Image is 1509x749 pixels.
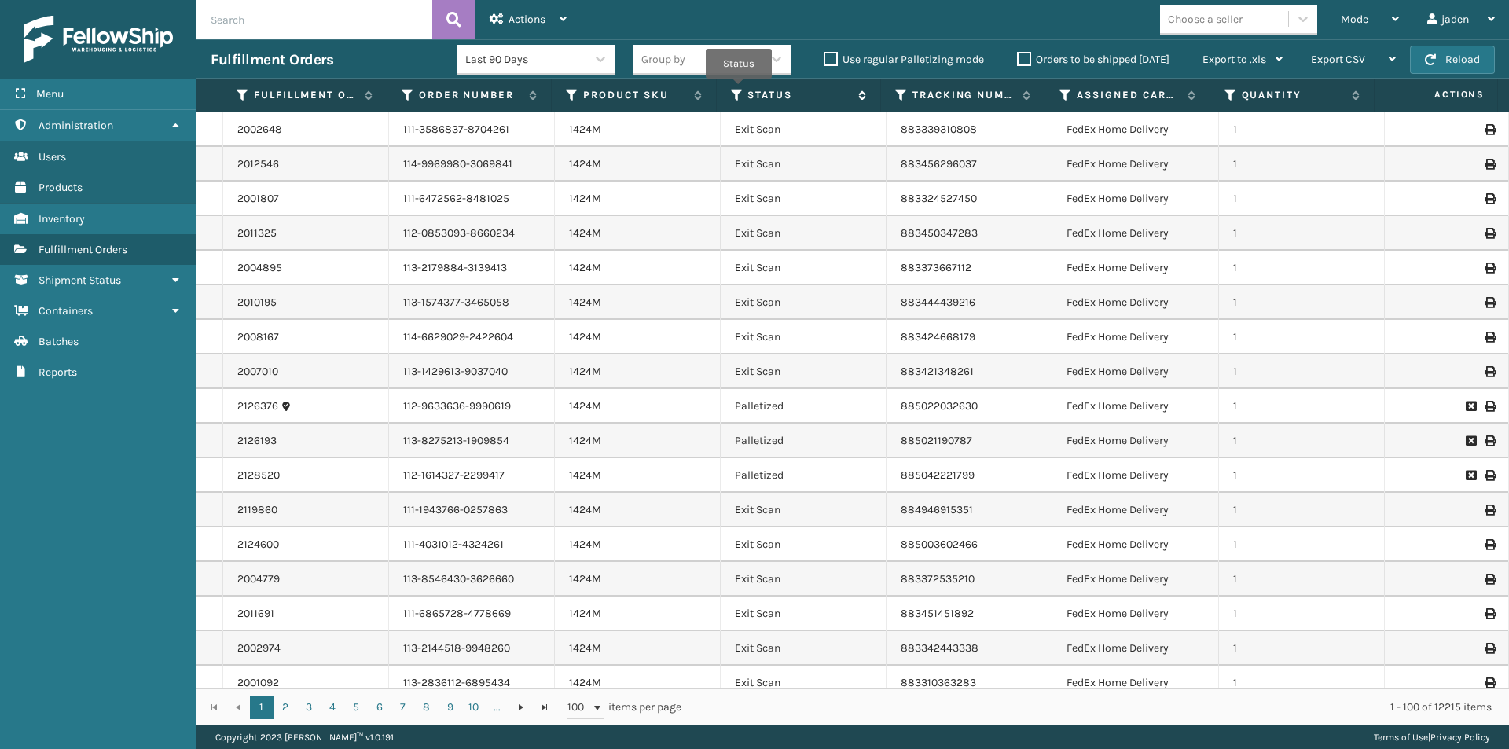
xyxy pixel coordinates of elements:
td: FedEx Home Delivery [1052,251,1218,285]
td: 113-1429613-9037040 [389,354,555,389]
a: 883372535210 [901,572,975,586]
a: 883373667112 [901,261,971,274]
td: 1 [1219,112,1385,147]
a: 2002648 [237,122,282,138]
td: FedEx Home Delivery [1052,424,1218,458]
a: 1424M [569,468,601,482]
p: Copyright 2023 [PERSON_NAME]™ v 1.0.191 [215,725,394,749]
td: FedEx Home Delivery [1052,320,1218,354]
a: Go to the last page [533,696,556,719]
span: Go to the next page [515,701,527,714]
td: Exit Scan [721,182,887,216]
td: Exit Scan [721,112,887,147]
i: Request to Be Cancelled [1466,470,1475,481]
td: 1 [1219,389,1385,424]
td: 111-6865728-4778669 [389,597,555,631]
a: 2004779 [237,571,280,587]
a: 1424M [569,123,601,136]
a: 1424M [569,157,601,171]
div: Choose a seller [1168,11,1243,28]
a: 1 [250,696,274,719]
td: 111-4031012-4324261 [389,527,555,562]
td: 1 [1219,631,1385,666]
td: 113-8546430-3626660 [389,562,555,597]
a: 1424M [569,434,601,447]
label: Assigned Carrier Service [1077,88,1179,102]
div: 1 - 100 of 12215 items [703,699,1492,715]
td: 113-1574377-3465058 [389,285,555,320]
label: Fulfillment Order Id [254,88,356,102]
a: Go to the next page [509,696,533,719]
label: Quantity [1242,88,1344,102]
a: 1424M [569,538,601,551]
a: 1424M [569,572,601,586]
td: Exit Scan [721,216,887,251]
a: 3 [297,696,321,719]
td: Exit Scan [721,562,887,597]
a: 883451451892 [901,607,974,620]
a: 2012546 [237,156,279,172]
i: Print Label [1485,228,1494,239]
td: Exit Scan [721,631,887,666]
td: Exit Scan [721,666,887,700]
a: ... [486,696,509,719]
td: 1 [1219,527,1385,562]
span: Administration [39,119,113,132]
td: FedEx Home Delivery [1052,597,1218,631]
td: 1 [1219,354,1385,389]
td: 1 [1219,597,1385,631]
span: Inventory [39,212,85,226]
button: Reload [1410,46,1495,74]
span: Fulfillment Orders [39,243,127,256]
a: 883342443338 [901,641,978,655]
td: FedEx Home Delivery [1052,285,1218,320]
td: FedEx Home Delivery [1052,527,1218,562]
a: 1424M [569,399,601,413]
td: Exit Scan [721,285,887,320]
i: Print Label [1485,539,1494,550]
i: Print Label [1485,435,1494,446]
a: 2119860 [237,502,277,518]
a: 2002974 [237,641,281,656]
i: Print Label [1485,470,1494,481]
a: 10 [462,696,486,719]
i: Print Label [1485,608,1494,619]
a: 2126193 [237,433,277,449]
td: FedEx Home Delivery [1052,147,1218,182]
td: FedEx Home Delivery [1052,354,1218,389]
a: 2126376 [237,398,278,414]
a: 6 [368,696,391,719]
i: Print Label [1485,643,1494,654]
a: 883456296037 [901,157,977,171]
td: 111-3586837-8704261 [389,112,555,147]
a: 1424M [569,330,601,343]
a: 883421348261 [901,365,974,378]
a: 883450347283 [901,226,978,240]
a: 1424M [569,226,601,240]
i: Print Label [1485,366,1494,377]
td: 112-0853093-8660234 [389,216,555,251]
td: FedEx Home Delivery [1052,458,1218,493]
i: Print Label [1485,677,1494,688]
a: 2128520 [237,468,280,483]
td: 1 [1219,285,1385,320]
i: Print Label [1485,297,1494,308]
div: Group by [641,51,685,68]
i: Print Label [1485,263,1494,274]
a: 2011691 [237,606,274,622]
i: Print Label [1485,505,1494,516]
td: FedEx Home Delivery [1052,112,1218,147]
td: FedEx Home Delivery [1052,666,1218,700]
a: 885021190787 [901,434,972,447]
td: Exit Scan [721,320,887,354]
td: Palletized [721,389,887,424]
i: Request to Be Cancelled [1466,401,1475,412]
span: Batches [39,335,79,348]
a: 1424M [569,503,601,516]
td: 114-6629029-2422604 [389,320,555,354]
span: Export CSV [1311,53,1365,66]
i: Print Label [1485,124,1494,135]
td: Exit Scan [721,597,887,631]
a: 1424M [569,296,601,309]
td: 1 [1219,666,1385,700]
